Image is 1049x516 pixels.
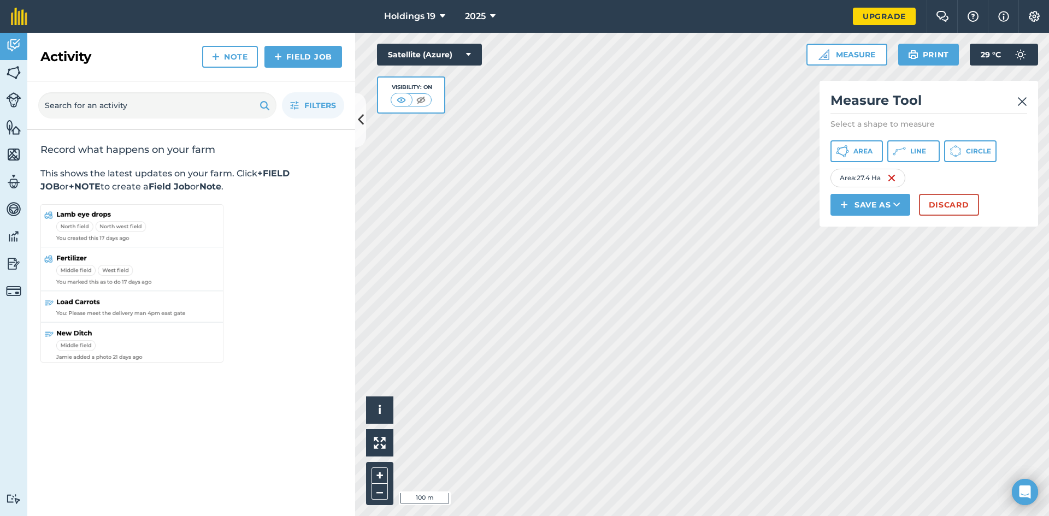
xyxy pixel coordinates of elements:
[6,256,21,272] img: svg+xml;base64,PD94bWwgdmVyc2lvbj0iMS4wIiBlbmNvZGluZz0idXRmLTgiPz4KPCEtLSBHZW5lcmF0b3I6IEFkb2JlIE...
[414,94,428,105] img: svg+xml;base64,PHN2ZyB4bWxucz0iaHR0cDovL3d3dy53My5vcmcvMjAwMC9zdmciIHdpZHRoPSI1MCIgaGVpZ2h0PSI0MC...
[6,64,21,81] img: svg+xml;base64,PHN2ZyB4bWxucz0iaHR0cDovL3d3dy53My5vcmcvMjAwMC9zdmciIHdpZHRoPSI1NiIgaGVpZ2h0PSI2MC...
[260,99,270,112] img: svg+xml;base64,PHN2ZyB4bWxucz0iaHR0cDovL3d3dy53My5vcmcvMjAwMC9zdmciIHdpZHRoPSIxOSIgaGVpZ2h0PSIyNC...
[944,140,997,162] button: Circle
[1017,95,1027,108] img: svg+xml;base64,PHN2ZyB4bWxucz0iaHR0cDovL3d3dy53My5vcmcvMjAwMC9zdmciIHdpZHRoPSIyMiIgaGVpZ2h0PSIzMC...
[6,228,21,245] img: svg+xml;base64,PD94bWwgdmVyc2lvbj0iMS4wIiBlbmNvZGluZz0idXRmLTgiPz4KPCEtLSBHZW5lcmF0b3I6IEFkb2JlIE...
[6,37,21,54] img: svg+xml;base64,PD94bWwgdmVyc2lvbj0iMS4wIiBlbmNvZGluZz0idXRmLTgiPz4KPCEtLSBHZW5lcmF0b3I6IEFkb2JlIE...
[6,119,21,135] img: svg+xml;base64,PHN2ZyB4bWxucz0iaHR0cDovL3d3dy53My5vcmcvMjAwMC9zdmciIHdpZHRoPSI1NiIgaGVpZ2h0PSI2MC...
[377,44,482,66] button: Satellite (Azure)
[394,94,408,105] img: svg+xml;base64,PHN2ZyB4bWxucz0iaHR0cDovL3d3dy53My5vcmcvMjAwMC9zdmciIHdpZHRoPSI1MCIgaGVpZ2h0PSI0MC...
[830,169,905,187] div: Area : 27.4 Ha
[830,194,910,216] button: Save as
[887,140,940,162] button: Line
[384,10,435,23] span: Holdings 19
[465,10,486,23] span: 2025
[853,147,873,156] span: Area
[998,10,1009,23] img: svg+xml;base64,PHN2ZyB4bWxucz0iaHR0cDovL3d3dy53My5vcmcvMjAwMC9zdmciIHdpZHRoPSIxNyIgaGVpZ2h0PSIxNy...
[887,171,896,185] img: svg+xml;base64,PHN2ZyB4bWxucz0iaHR0cDovL3d3dy53My5vcmcvMjAwMC9zdmciIHdpZHRoPSIxNiIgaGVpZ2h0PSIyNC...
[38,92,276,118] input: Search for an activity
[40,48,91,66] h2: Activity
[1012,479,1038,505] div: Open Intercom Messenger
[6,494,21,504] img: svg+xml;base64,PD94bWwgdmVyc2lvbj0iMS4wIiBlbmNvZGluZz0idXRmLTgiPz4KPCEtLSBHZW5lcmF0b3I6IEFkb2JlIE...
[981,44,1001,66] span: 29 ° C
[202,46,258,68] a: Note
[908,48,918,61] img: svg+xml;base64,PHN2ZyB4bWxucz0iaHR0cDovL3d3dy53My5vcmcvMjAwMC9zdmciIHdpZHRoPSIxOSIgaGVpZ2h0PSIyNC...
[898,44,959,66] button: Print
[366,396,393,424] button: i
[936,11,949,22] img: Two speech bubbles overlapping with the left bubble in the forefront
[6,283,21,299] img: svg+xml;base64,PD94bWwgdmVyc2lvbj0iMS4wIiBlbmNvZGluZz0idXRmLTgiPz4KPCEtLSBHZW5lcmF0b3I6IEFkb2JlIE...
[818,49,829,60] img: Ruler icon
[6,146,21,163] img: svg+xml;base64,PHN2ZyB4bWxucz0iaHR0cDovL3d3dy53My5vcmcvMjAwMC9zdmciIHdpZHRoPSI1NiIgaGVpZ2h0PSI2MC...
[149,181,190,192] strong: Field Job
[212,50,220,63] img: svg+xml;base64,PHN2ZyB4bWxucz0iaHR0cDovL3d3dy53My5vcmcvMjAwMC9zdmciIHdpZHRoPSIxNCIgaGVpZ2h0PSIyNC...
[967,11,980,22] img: A question mark icon
[840,198,848,211] img: svg+xml;base64,PHN2ZyB4bWxucz0iaHR0cDovL3d3dy53My5vcmcvMjAwMC9zdmciIHdpZHRoPSIxNCIgaGVpZ2h0PSIyNC...
[919,194,979,216] button: Discard
[11,8,27,25] img: fieldmargin Logo
[391,83,432,92] div: Visibility: On
[69,181,101,192] strong: +NOTE
[40,167,342,193] p: This shows the latest updates on your farm. Click or to create a or .
[830,92,1027,114] h2: Measure Tool
[1028,11,1041,22] img: A cog icon
[264,46,342,68] a: Field Job
[40,143,342,156] h2: Record what happens on your farm
[304,99,336,111] span: Filters
[966,147,991,156] span: Circle
[378,403,381,417] span: i
[853,8,916,25] a: Upgrade
[1010,44,1032,66] img: svg+xml;base64,PD94bWwgdmVyc2lvbj0iMS4wIiBlbmNvZGluZz0idXRmLTgiPz4KPCEtLSBHZW5lcmF0b3I6IEFkb2JlIE...
[372,467,388,484] button: +
[274,50,282,63] img: svg+xml;base64,PHN2ZyB4bWxucz0iaHR0cDovL3d3dy53My5vcmcvMjAwMC9zdmciIHdpZHRoPSIxNCIgaGVpZ2h0PSIyNC...
[199,181,221,192] strong: Note
[830,140,883,162] button: Area
[6,201,21,217] img: svg+xml;base64,PD94bWwgdmVyc2lvbj0iMS4wIiBlbmNvZGluZz0idXRmLTgiPz4KPCEtLSBHZW5lcmF0b3I6IEFkb2JlIE...
[830,118,1027,129] p: Select a shape to measure
[910,147,926,156] span: Line
[6,92,21,108] img: svg+xml;base64,PD94bWwgdmVyc2lvbj0iMS4wIiBlbmNvZGluZz0idXRmLTgiPz4KPCEtLSBHZW5lcmF0b3I6IEFkb2JlIE...
[282,92,344,118] button: Filters
[372,484,388,500] button: –
[374,437,386,449] img: Four arrows, one pointing top left, one top right, one bottom right and the last bottom left
[806,44,887,66] button: Measure
[6,174,21,190] img: svg+xml;base64,PD94bWwgdmVyc2lvbj0iMS4wIiBlbmNvZGluZz0idXRmLTgiPz4KPCEtLSBHZW5lcmF0b3I6IEFkb2JlIE...
[970,44,1038,66] button: 29 °C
